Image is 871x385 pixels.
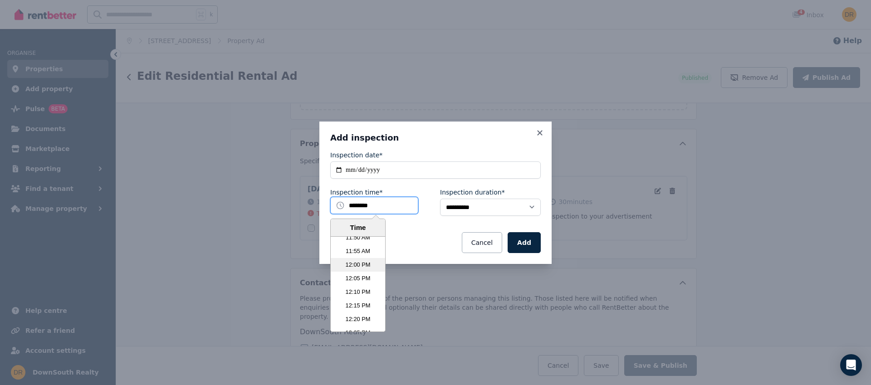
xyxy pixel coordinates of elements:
h3: Add inspection [330,132,541,143]
div: Time [333,223,383,233]
li: 11:50 AM [331,231,385,244]
label: Inspection duration* [440,188,505,197]
li: 12:10 PM [331,285,385,299]
li: 12:15 PM [331,299,385,312]
li: 12:25 PM [331,326,385,340]
li: 11:55 AM [331,244,385,258]
li: 12:20 PM [331,312,385,326]
button: Add [508,232,541,253]
label: Inspection time* [330,188,382,197]
li: 12:00 PM [331,258,385,272]
button: Cancel [462,232,502,253]
li: 12:05 PM [331,272,385,285]
label: Inspection date* [330,151,382,160]
div: Open Intercom Messenger [840,354,862,376]
ul: Time [331,237,385,331]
